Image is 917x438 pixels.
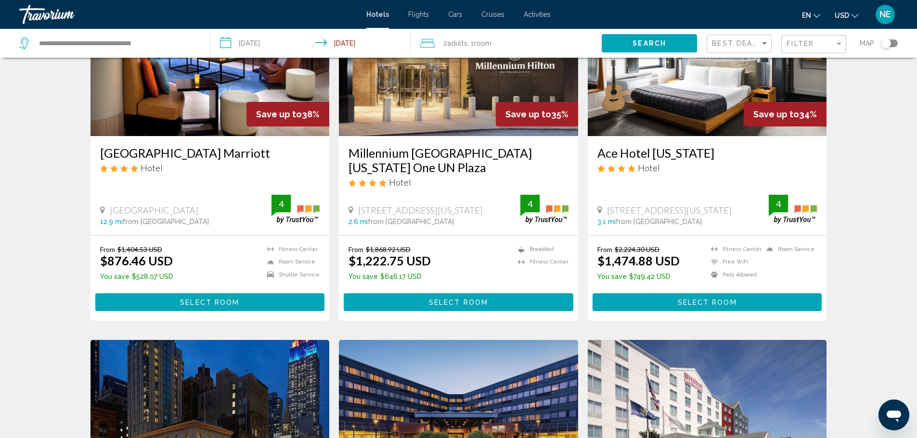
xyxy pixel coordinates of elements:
[744,102,827,126] div: 34%
[349,253,431,268] ins: $1,222.75 USD
[597,218,616,225] span: 3.1 mi
[349,245,363,253] span: From
[505,109,551,119] span: Save up to
[141,163,163,173] span: Hotel
[520,198,540,210] div: 4
[781,35,846,54] button: Filter
[262,271,320,279] li: Shuttle Service
[368,218,454,225] span: from [GEOGRAPHIC_DATA]
[597,163,817,173] div: 4 star Hotel
[678,299,737,306] span: Select Room
[349,146,568,175] a: Millennium [GEOGRAPHIC_DATA][US_STATE] One UN Plaza
[100,146,320,160] a: [GEOGRAPHIC_DATA] Marriott
[597,253,680,268] ins: $1,474.88 USD
[271,195,320,223] img: trustyou-badge.svg
[349,273,431,280] p: $646.17 USD
[602,34,697,52] button: Search
[769,198,788,210] div: 4
[110,205,198,215] span: [GEOGRAPHIC_DATA]
[349,273,378,280] span: You save
[95,293,325,311] button: Select Room
[706,258,762,266] li: Free WiFi
[366,11,389,18] a: Hotels
[366,245,411,253] del: $1,868.92 USD
[706,271,762,279] li: Pets Allowed
[262,258,320,266] li: Room Service
[474,39,491,47] span: Room
[349,218,368,225] span: 2.6 mi
[593,296,822,306] a: Select Room
[879,10,891,19] span: NE
[873,4,898,25] button: User Menu
[467,37,491,50] span: , 1
[100,163,320,173] div: 4 star Hotel
[19,5,357,24] a: Travorium
[389,177,411,188] span: Hotel
[95,296,325,306] a: Select Room
[100,253,173,268] ins: $876.46 USD
[524,11,551,18] a: Activities
[706,245,762,253] li: Fitness Center
[762,245,817,253] li: Room Service
[344,296,573,306] a: Select Room
[429,299,488,306] span: Select Room
[802,8,820,22] button: Change language
[860,37,874,50] span: Map
[411,29,602,58] button: Travelers: 2 adults, 0 children
[835,8,858,22] button: Change currency
[593,293,822,311] button: Select Room
[344,293,573,311] button: Select Room
[100,273,173,280] p: $528.07 USD
[712,39,762,47] span: Best Deals
[448,11,462,18] a: Cars
[408,11,429,18] a: Flights
[878,400,909,430] iframe: Button to launch messaging window
[597,245,612,253] span: From
[874,39,898,48] button: Toggle map
[100,245,115,253] span: From
[481,11,504,18] a: Cruises
[712,40,769,48] mat-select: Sort by
[123,218,209,225] span: from [GEOGRAPHIC_DATA]
[513,258,568,266] li: Fitness Center
[597,146,817,160] a: Ace Hotel [US_STATE]
[117,245,162,253] del: $1,404.53 USD
[443,37,467,50] span: 2
[769,195,817,223] img: trustyou-badge.svg
[246,102,329,126] div: 38%
[358,205,483,215] span: [STREET_ADDRESS][US_STATE]
[835,12,849,19] span: USD
[496,102,578,126] div: 35%
[616,218,702,225] span: from [GEOGRAPHIC_DATA]
[180,299,239,306] span: Select Room
[607,205,732,215] span: [STREET_ADDRESS][US_STATE]
[262,245,320,253] li: Fitness Center
[513,245,568,253] li: Breakfast
[638,163,660,173] span: Hotel
[349,177,568,188] div: 4 star Hotel
[615,245,659,253] del: $2,224.30 USD
[520,195,568,223] img: trustyou-badge.svg
[447,39,467,47] span: Adults
[271,198,291,210] div: 4
[100,273,129,280] span: You save
[597,273,680,280] p: $749.42 USD
[802,12,811,19] span: en
[597,273,627,280] span: You save
[210,29,411,58] button: Check-in date: Sep 10, 2025 Check-out date: Sep 14, 2025
[787,40,814,48] span: Filter
[753,109,799,119] span: Save up to
[256,109,302,119] span: Save up to
[100,218,123,225] span: 12.9 mi
[633,40,666,48] span: Search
